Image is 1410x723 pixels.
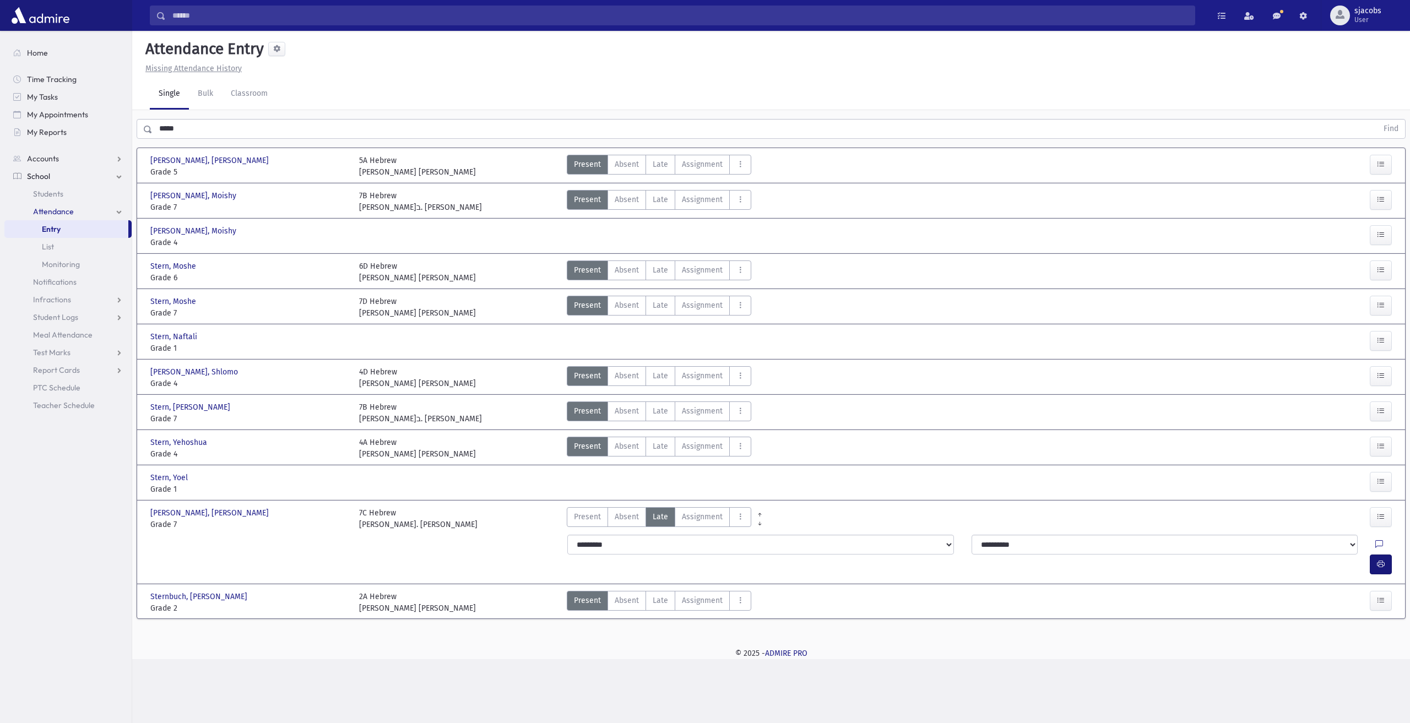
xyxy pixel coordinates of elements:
[33,400,95,410] span: Teacher Schedule
[33,365,80,375] span: Report Cards
[574,194,601,205] span: Present
[567,260,751,284] div: AttTypes
[653,264,668,276] span: Late
[33,347,70,357] span: Test Marks
[4,326,132,344] a: Meal Attendance
[682,441,723,452] span: Assignment
[150,366,240,378] span: [PERSON_NAME], Shlomo
[567,507,751,530] div: AttTypes
[27,48,48,58] span: Home
[150,237,348,248] span: Grade 4
[567,437,751,460] div: AttTypes
[33,277,77,287] span: Notifications
[615,595,639,606] span: Absent
[27,127,67,137] span: My Reports
[150,591,250,602] span: Sternbuch, [PERSON_NAME]
[4,256,132,273] a: Monitoring
[166,6,1195,25] input: Search
[615,300,639,311] span: Absent
[4,88,132,106] a: My Tasks
[4,291,132,308] a: Infractions
[150,519,348,530] span: Grade 7
[4,220,128,238] a: Entry
[4,308,132,326] a: Student Logs
[653,405,668,417] span: Late
[359,401,482,425] div: 7B Hebrew [PERSON_NAME]ב. [PERSON_NAME]
[150,448,348,460] span: Grade 4
[4,361,132,379] a: Report Cards
[615,194,639,205] span: Absent
[653,595,668,606] span: Late
[359,260,476,284] div: 6D Hebrew [PERSON_NAME] [PERSON_NAME]
[141,64,242,73] a: Missing Attendance History
[359,296,476,319] div: 7D Hebrew [PERSON_NAME] [PERSON_NAME]
[1354,15,1381,24] span: User
[150,79,189,110] a: Single
[567,591,751,614] div: AttTypes
[615,441,639,452] span: Absent
[33,330,93,340] span: Meal Attendance
[4,396,132,414] a: Teacher Schedule
[150,331,199,343] span: Stern, Naftali
[141,40,264,58] h5: Attendance Entry
[33,189,63,199] span: Students
[150,648,1392,659] div: © 2025 -
[33,383,80,393] span: PTC Schedule
[574,405,601,417] span: Present
[4,379,132,396] a: PTC Schedule
[4,123,132,141] a: My Reports
[4,344,132,361] a: Test Marks
[653,194,668,205] span: Late
[567,401,751,425] div: AttTypes
[4,203,132,220] a: Attendance
[42,242,54,252] span: List
[574,441,601,452] span: Present
[4,150,132,167] a: Accounts
[4,238,132,256] a: List
[27,74,77,84] span: Time Tracking
[682,264,723,276] span: Assignment
[359,366,476,389] div: 4D Hebrew [PERSON_NAME] [PERSON_NAME]
[150,472,190,483] span: Stern, Yoel
[150,166,348,178] span: Grade 5
[4,185,132,203] a: Students
[682,370,723,382] span: Assignment
[150,483,348,495] span: Grade 1
[615,370,639,382] span: Absent
[567,190,751,213] div: AttTypes
[33,295,71,305] span: Infractions
[574,159,601,170] span: Present
[574,300,601,311] span: Present
[150,190,238,202] span: [PERSON_NAME], Moishy
[574,264,601,276] span: Present
[150,507,271,519] span: [PERSON_NAME], [PERSON_NAME]
[653,511,668,523] span: Late
[4,273,132,291] a: Notifications
[653,300,668,311] span: Late
[150,155,271,166] span: [PERSON_NAME], [PERSON_NAME]
[4,106,132,123] a: My Appointments
[574,370,601,382] span: Present
[574,511,601,523] span: Present
[4,70,132,88] a: Time Tracking
[765,649,807,658] a: ADMIRE PRO
[1377,119,1405,138] button: Find
[567,155,751,178] div: AttTypes
[27,154,59,164] span: Accounts
[150,260,198,272] span: Stern, Moshe
[359,155,476,178] div: 5A Hebrew [PERSON_NAME] [PERSON_NAME]
[682,511,723,523] span: Assignment
[4,44,132,62] a: Home
[653,370,668,382] span: Late
[653,441,668,452] span: Late
[222,79,276,110] a: Classroom
[150,343,348,354] span: Grade 1
[33,206,74,216] span: Attendance
[150,413,348,425] span: Grade 7
[682,300,723,311] span: Assignment
[4,167,132,185] a: School
[574,595,601,606] span: Present
[359,507,478,530] div: 7C Hebrew [PERSON_NAME]. [PERSON_NAME]
[145,64,242,73] u: Missing Attendance History
[615,264,639,276] span: Absent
